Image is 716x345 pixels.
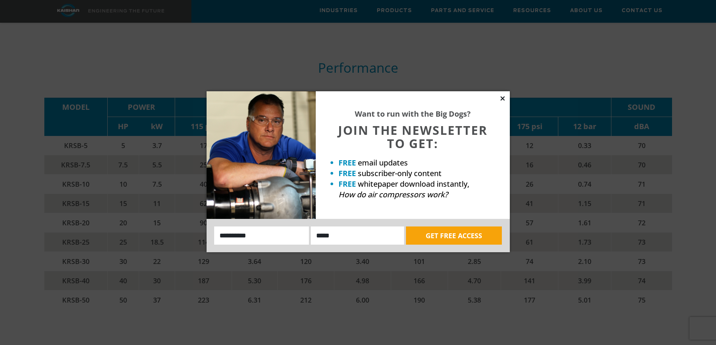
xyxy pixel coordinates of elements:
button: GET FREE ACCESS [406,226,502,245]
button: Close [499,95,506,102]
input: Email [311,226,404,245]
strong: FREE [338,168,356,178]
strong: FREE [338,179,356,189]
input: Name: [214,226,309,245]
em: How do air compressors work? [338,189,448,200]
span: subscriber-only content [358,168,442,178]
strong: Want to run with the Big Dogs? [355,109,471,119]
strong: FREE [338,158,356,168]
span: email updates [358,158,408,168]
span: JOIN THE NEWSLETTER TO GET: [338,122,487,151]
span: whitepaper download instantly, [358,179,469,189]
